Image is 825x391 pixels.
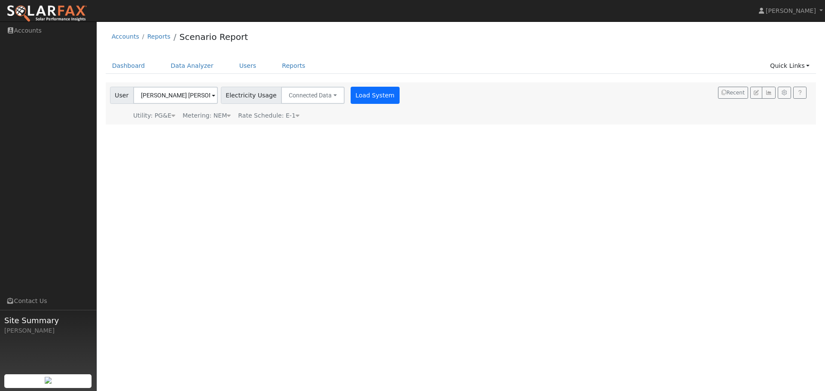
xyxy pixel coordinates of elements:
a: Quick Links [764,58,816,74]
a: Scenario Report [179,32,248,42]
img: retrieve [45,377,52,384]
input: Select a User [133,87,218,104]
button: Recent [718,87,748,99]
a: Reports [147,33,171,40]
a: Dashboard [106,58,152,74]
button: Edit User [750,87,762,99]
button: Load System [351,87,400,104]
button: Connected Data [281,87,345,104]
span: Alias: E1 [238,112,299,119]
a: Help Link [793,87,807,99]
button: Multi-Series Graph [762,87,775,99]
a: Data Analyzer [164,58,220,74]
button: Settings [778,87,791,99]
span: User [110,87,134,104]
a: Reports [275,58,312,74]
div: [PERSON_NAME] [4,326,92,335]
a: Accounts [112,33,139,40]
img: SolarFax [6,5,87,23]
span: Electricity Usage [221,87,281,104]
div: Utility: PG&E [133,111,175,120]
a: Users [233,58,263,74]
div: Metering: NEM [183,111,231,120]
span: Site Summary [4,315,92,326]
span: [PERSON_NAME] [766,7,816,14]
